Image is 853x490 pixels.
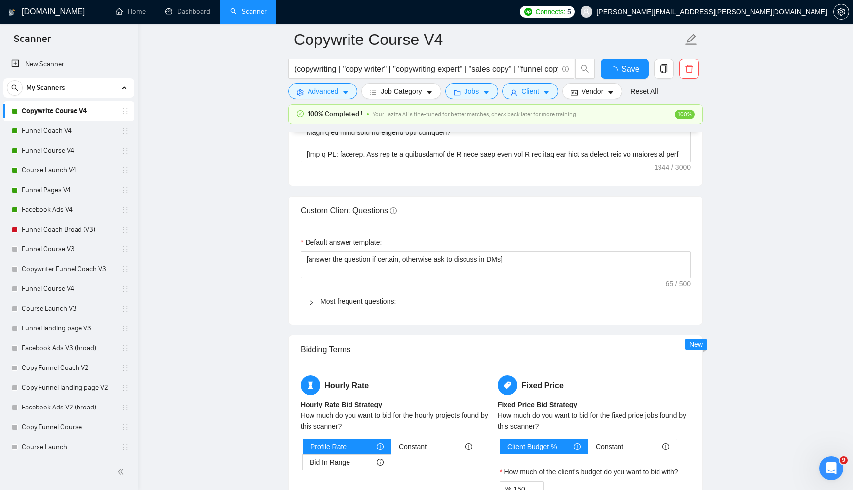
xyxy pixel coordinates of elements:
span: holder [121,305,129,313]
span: info-circle [465,443,472,450]
span: Constant [399,439,426,454]
span: holder [121,423,129,431]
a: Funnel landing page V3 [22,319,116,338]
a: setting [833,8,849,16]
h5: Fixed Price [498,375,691,395]
span: holder [121,384,129,392]
button: Save [601,59,649,79]
a: searchScanner [230,7,267,16]
span: holder [121,166,129,174]
span: user [583,8,590,15]
span: copy [655,64,673,73]
img: logo [8,4,15,20]
span: holder [121,127,129,135]
span: hourglass [301,375,320,395]
span: right [309,300,314,306]
span: Jobs [465,86,479,97]
b: Hourly Rate Bid Strategy [301,401,382,408]
span: caret-down [483,89,490,96]
img: upwork-logo.png [524,8,532,16]
span: edit [685,33,698,46]
div: How much do you want to bid for the hourly projects found by this scanner? [301,410,494,432]
a: Course Launch [22,437,116,457]
span: info-circle [377,459,384,466]
a: Copy Funnel Coach V2 [22,358,116,378]
a: Copywriter Funnel Coach V3 [22,259,116,279]
span: My Scanners [26,78,65,98]
span: holder [121,147,129,155]
a: Copy Funnel landing page V2 [22,378,116,398]
span: Vendor [582,86,603,97]
button: idcardVendorcaret-down [562,83,622,99]
span: caret-down [543,89,550,96]
span: 100% [675,110,695,119]
div: Most frequent questions: [301,290,691,313]
span: holder [121,404,129,411]
button: delete [679,59,699,79]
a: dashboardDashboard [165,7,210,16]
button: folderJobscaret-down [445,83,499,99]
span: Constant [596,439,623,454]
input: Search Freelance Jobs... [294,63,558,75]
button: settingAdvancedcaret-down [288,83,357,99]
span: loading [610,66,621,74]
a: Funnel Course V3 [22,240,116,259]
a: Funnel Course V4 [22,141,116,161]
span: caret-down [342,89,349,96]
span: double-left [117,467,127,477]
span: holder [121,285,129,293]
button: search [575,59,595,79]
input: Scanner name... [294,27,683,52]
div: Bidding Terms [301,335,691,364]
h5: Hourly Rate [301,375,494,395]
span: 9 [840,456,848,464]
a: Funnel Coach Broad (V3) [22,220,116,240]
span: idcard [571,89,578,96]
span: info-circle [377,443,384,450]
span: Bid In Range [310,455,350,470]
span: folder [454,89,461,96]
span: holder [121,344,129,352]
span: Advanced [308,86,338,97]
span: holder [121,206,129,214]
button: search [7,80,23,96]
iframe: Intercom live chat [819,456,843,480]
button: copy [654,59,674,79]
span: info-circle [562,66,569,72]
span: holder [121,443,129,451]
span: bars [370,89,377,96]
span: info-circle [574,443,581,450]
a: Course Launch V3 [22,299,116,319]
span: caret-down [426,89,433,96]
a: Funnel Course V4 [22,279,116,299]
b: Fixed Price Bid Strategy [498,401,577,408]
a: Funnel Coach V4 [22,121,116,141]
span: user [510,89,517,96]
span: delete [680,64,698,73]
span: Job Category [381,86,422,97]
span: Your Laziza AI is fine-tuned for better matches, check back later for more training! [373,111,578,118]
button: userClientcaret-down [502,83,558,99]
span: holder [121,107,129,115]
span: 5 [567,6,571,17]
span: Client Budget % [507,439,557,454]
a: Facebook Ads V3 (broad) [22,338,116,358]
a: New Scanner [11,54,126,74]
span: check-circle [297,110,304,117]
span: holder [121,364,129,372]
a: Facebook Ads V2 (broad) [22,398,116,417]
a: Copy Funnel Course [22,417,116,437]
label: Default answer template: [301,237,382,247]
span: Client [521,86,539,97]
div: How much do you want to bid for the fixed price jobs found by this scanner? [498,410,691,432]
span: search [576,64,594,73]
textarea: Default answer template: [301,251,691,278]
span: search [7,84,22,91]
span: info-circle [662,443,669,450]
button: barsJob Categorycaret-down [361,83,441,99]
span: holder [121,245,129,253]
span: holder [121,325,129,332]
span: Save [621,63,639,75]
span: setting [834,8,849,16]
a: Most frequent questions: [320,297,396,305]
